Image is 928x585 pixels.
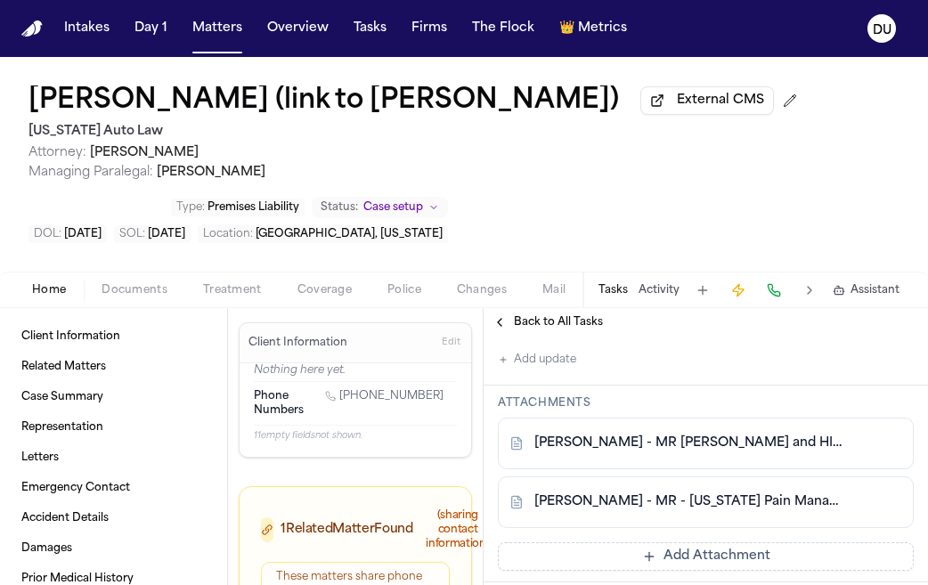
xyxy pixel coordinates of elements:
span: Assistant [851,283,900,297]
h2: [US_STATE] Auto Law [28,121,804,142]
a: Accident Details [14,504,213,532]
button: Edit DOL: 2025-08-06 [28,225,107,243]
button: Add update [498,349,576,370]
button: Edit Type: Premises Liability [171,199,305,216]
span: [DATE] [148,229,185,240]
a: Damages [14,534,213,563]
span: [PERSON_NAME] [90,146,199,159]
span: [GEOGRAPHIC_DATA], [US_STATE] [256,229,443,240]
h1: [PERSON_NAME] (link to [PERSON_NAME]) [28,85,619,118]
span: Mail [542,283,566,297]
span: Premises Liability [208,202,299,213]
button: Overview [260,12,336,45]
button: Back to All Tasks [484,315,612,329]
a: [PERSON_NAME] - MR - [US_STATE] Pain Management - [DATE] to [DATE] [534,493,842,511]
span: Treatment [203,283,262,297]
button: Matters [185,12,249,45]
a: Letters [14,443,213,472]
span: Police [387,283,421,297]
a: Emergency Contact [14,474,213,502]
button: The Flock [465,12,541,45]
a: Related Matters [14,353,213,381]
a: [PERSON_NAME] - MR [PERSON_NAME] and HIPAA Auth to [US_STATE] Pain Management - [DATE] [534,435,842,452]
button: Make a Call [761,278,786,303]
button: Change status from Case setup [312,197,448,218]
button: Edit [436,329,466,357]
button: Tasks [598,283,628,297]
span: Managing Paralegal: [28,166,153,179]
span: DOL : [34,229,61,240]
span: Documents [102,283,167,297]
button: crownMetrics [552,12,634,45]
a: Home [21,20,43,37]
span: SOL : [119,229,145,240]
span: Type : [176,202,205,213]
button: Assistant [833,283,900,297]
button: Edit SOL: 2028-08-06 [114,225,191,243]
span: Back to All Tasks [514,315,603,329]
img: Finch Logo [21,20,43,37]
span: Status: [321,200,358,215]
a: Client Information [14,322,213,351]
button: 1RelatedMatterFound(sharing contact information) [240,487,471,562]
span: External CMS [677,92,764,110]
button: Intakes [57,12,117,45]
button: External CMS [640,86,774,115]
button: Tasks [346,12,394,45]
button: Edit Location: Northville, Michigan [198,225,448,243]
button: Create Immediate Task [726,278,751,303]
span: [DATE] [64,229,102,240]
a: Call 1 (248) 207-9881 [325,389,444,403]
p: 11 empty fields not shown. [254,429,457,443]
button: Firms [404,12,454,45]
span: (sharing contact information) [420,508,496,551]
h3: Attachments [498,396,914,410]
a: Case Summary [14,383,213,411]
span: Case setup [363,200,423,215]
span: [PERSON_NAME] [157,166,265,179]
button: Edit matter name [28,85,619,118]
span: Phone Numbers [254,389,314,418]
span: Coverage [297,283,352,297]
span: Location : [203,229,253,240]
span: Home [32,283,66,297]
button: Day 1 [127,12,175,45]
span: Attorney: [28,146,86,159]
span: Changes [457,283,507,297]
button: Add Attachment [498,542,914,571]
h3: Client Information [245,336,351,350]
button: Add Task [690,278,715,303]
span: Edit [442,337,460,349]
span: 1 Related Matter Found [281,521,412,539]
button: Activity [639,283,680,297]
a: Representation [14,413,213,442]
p: Nothing here yet. [254,363,457,381]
